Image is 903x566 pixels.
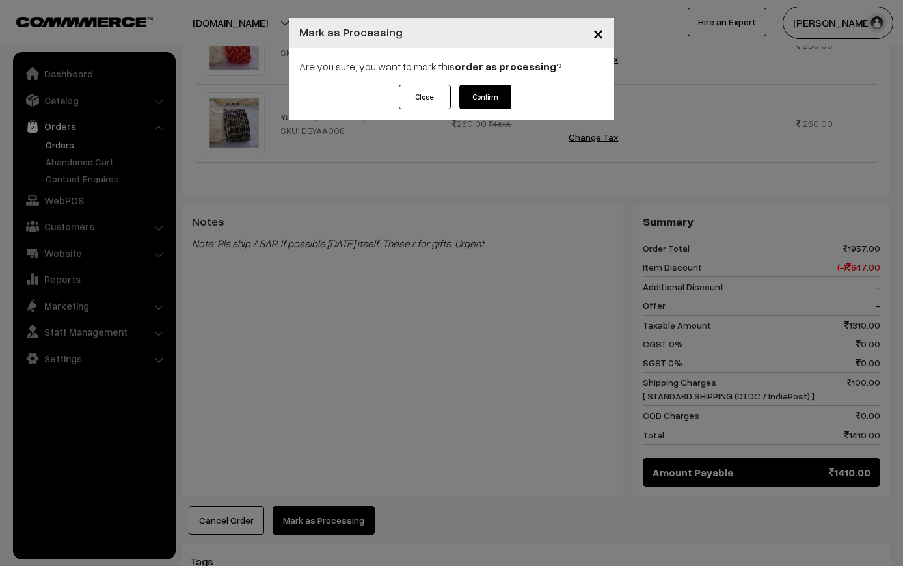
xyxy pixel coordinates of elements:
button: Close [582,13,614,53]
button: Close [399,85,451,109]
button: Confirm [459,85,511,109]
span: × [593,21,604,45]
h4: Mark as Processing [299,23,403,41]
div: Are you sure, you want to mark this ? [289,48,614,85]
strong: order as processing [455,60,556,73]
